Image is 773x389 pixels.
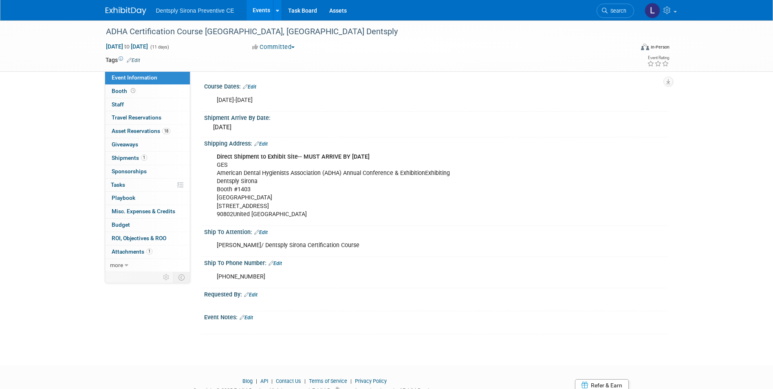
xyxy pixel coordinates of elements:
span: more [110,262,123,268]
a: Misc. Expenses & Credits [105,205,190,218]
div: [PHONE_NUMBER] [211,269,578,285]
a: Event Information [105,71,190,84]
span: Event Information [112,74,157,81]
a: Search [597,4,634,18]
img: Lindsey Stutz [645,3,660,18]
div: Event Rating [647,56,669,60]
a: Edit [269,261,282,266]
span: Playbook [112,194,135,201]
span: Asset Reservations [112,128,170,134]
span: Budget [112,221,130,228]
div: Course Dates: [204,80,668,91]
span: Sponsorships [112,168,147,175]
div: GES American Dental Hygienists Association (ADHA) Annual Conference & ExhibitionExhibiting Dentsp... [211,149,578,223]
span: Booth [112,88,137,94]
span: 18 [162,128,170,134]
div: Event Format [586,42,670,55]
b: Direct Shipment to Exhibit Site-- MUST ARRIVE BY [DATE] [217,153,370,160]
span: 1 [146,248,152,254]
img: ExhibitDay [106,7,146,15]
a: Tasks [105,179,190,192]
div: Ship To Attention: [204,226,668,236]
div: Ship To Phone Number: [204,257,668,267]
a: API [260,378,268,384]
span: Attachments [112,248,152,255]
a: Blog [242,378,253,384]
span: Staff [112,101,124,108]
span: Tasks [111,181,125,188]
span: | [302,378,308,384]
a: Shipments1 [105,152,190,165]
a: ROI, Objectives & ROO [105,232,190,245]
div: Requested By: [204,288,668,299]
span: 1 [141,155,147,161]
span: | [254,378,259,384]
a: Edit [243,84,256,90]
a: Attachments1 [105,245,190,259]
td: Tags [106,56,140,64]
a: Giveaways [105,138,190,151]
div: Event Notes: [204,311,668,322]
td: Toggle Event Tabs [173,272,190,283]
span: | [269,378,275,384]
span: to [123,43,131,50]
td: Personalize Event Tab Strip [159,272,174,283]
div: [PERSON_NAME]/ Dentsply Sirona Certification Course [211,237,578,254]
a: Travel Reservations [105,111,190,124]
span: Giveaways [112,141,138,148]
div: ADHA Certification Course [GEOGRAPHIC_DATA], [GEOGRAPHIC_DATA] Dentsply [103,24,622,39]
a: Edit [244,292,258,298]
a: Contact Us [276,378,301,384]
span: Booth not reserved yet [129,88,137,94]
span: Shipments [112,155,147,161]
a: Sponsorships [105,165,190,178]
a: more [105,259,190,272]
a: Edit [254,141,268,147]
button: Committed [249,43,298,51]
span: | [348,378,354,384]
a: Terms of Service [309,378,347,384]
span: Search [608,8,626,14]
a: Edit [240,315,253,320]
a: Budget [105,219,190,232]
span: Dentsply Sirona Preventive CE [156,7,234,14]
span: (11 days) [150,44,169,50]
a: Playbook [105,192,190,205]
a: Edit [127,57,140,63]
div: In-Person [650,44,669,50]
div: [DATE]-[DATE] [211,92,578,108]
a: Asset Reservations18 [105,125,190,138]
span: [DATE] [DATE] [106,43,148,50]
span: Misc. Expenses & Credits [112,208,175,214]
a: Staff [105,98,190,111]
div: Shipment Arrive By Date: [204,112,668,122]
img: Format-Inperson.png [641,44,649,50]
div: Shipping Address: [204,137,668,148]
div: [DATE] [210,121,662,134]
a: Privacy Policy [355,378,387,384]
a: Booth [105,85,190,98]
span: Travel Reservations [112,114,161,121]
a: Edit [254,230,268,235]
span: ROI, Objectives & ROO [112,235,166,241]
